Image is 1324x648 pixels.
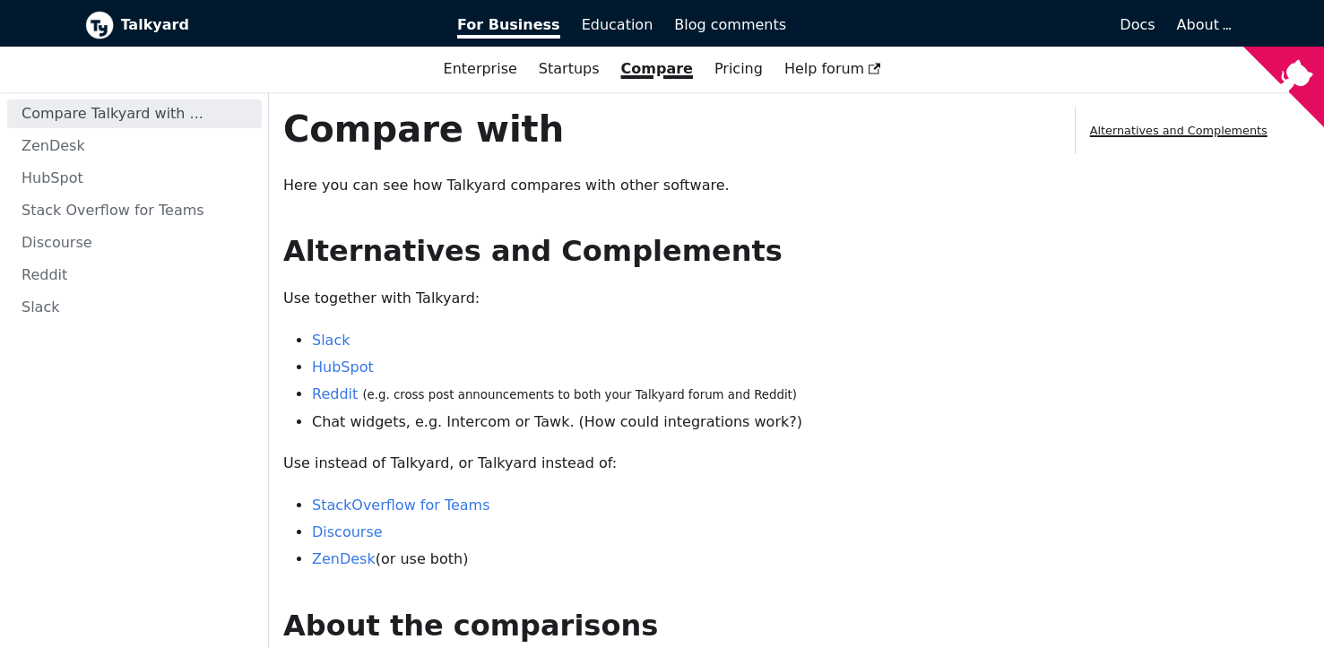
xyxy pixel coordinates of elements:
[7,99,262,128] a: Compare Talkyard with ...
[1177,16,1229,33] a: About
[528,54,610,84] a: Startups
[312,523,383,540] a: Discourse
[457,16,560,39] span: For Business
[7,293,262,322] a: Slack
[571,10,664,40] a: Education
[7,132,262,160] a: ZenDesk
[312,385,358,402] a: Reddit
[283,233,1046,269] h2: Alternatives and Complements
[704,54,774,84] a: Pricing
[312,548,1046,571] li: (or use both)
[312,497,490,514] a: StackOverflow for Teams
[312,359,374,376] a: HubSpot
[7,261,262,289] a: Reddit
[283,107,1046,151] h1: Compare with
[283,174,1046,197] p: Here you can see how Talkyard compares with other software.
[121,13,433,37] b: Talkyard
[446,10,571,40] a: For Business
[7,229,262,257] a: Discourse
[283,608,1046,644] h2: About the comparisons
[774,54,892,84] a: Help forum
[362,388,797,402] small: (e.g. cross post announcements to both your Talkyard forum and Reddit)
[784,60,881,77] span: Help forum
[283,452,1046,475] p: Use instead of Talkyard, or Talkyard instead of:
[85,11,433,39] a: Talkyard logoTalkyard
[663,10,797,40] a: Blog comments
[7,196,262,225] a: Stack Overflow for Teams
[7,164,262,193] a: HubSpot
[1090,124,1268,137] a: Alternatives and Complements
[674,16,786,33] span: Blog comments
[1120,16,1155,33] span: Docs
[621,60,693,77] a: Compare
[312,410,1046,434] li: Chat widgets, e.g. Intercom or Tawk. (How could integrations work?)
[312,332,350,349] a: Slack
[312,550,376,567] a: ZenDesk
[433,54,528,84] a: Enterprise
[797,10,1166,40] a: Docs
[582,16,653,33] span: Education
[85,11,114,39] img: Talkyard logo
[283,287,1046,310] p: Use together with Talkyard:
